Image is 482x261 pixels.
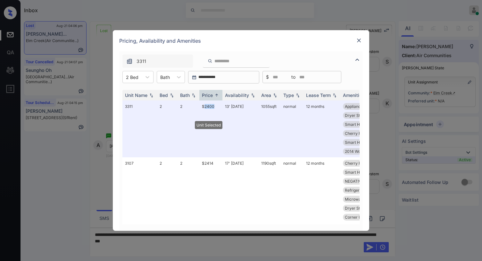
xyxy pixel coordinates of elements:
[213,93,220,98] img: sorting
[272,93,278,98] img: sorting
[345,131,376,136] span: Cherry Finish C...
[199,157,222,223] td: $2414
[345,215,366,220] span: Corner Unit
[345,140,380,145] span: Smart Home Ther...
[303,157,340,223] td: 12 months
[122,157,157,223] td: 3107
[199,100,222,157] td: $2400
[345,104,375,109] span: Appliances Silv...
[122,100,157,157] td: 3311
[343,92,364,98] div: Amenities
[345,122,380,127] span: Smart Home Door...
[345,149,378,154] span: 2014 Wood Floor...
[259,100,281,157] td: 1055 sqft
[345,188,375,193] span: Refrigerator Le...
[169,93,175,98] img: sorting
[281,100,303,157] td: normal
[283,92,294,98] div: Type
[225,92,249,98] div: Availability
[345,206,375,211] span: Dryer Stackable
[178,157,199,223] td: 2
[157,157,178,223] td: 2
[160,92,168,98] div: Bed
[202,92,213,98] div: Price
[345,113,375,118] span: Dryer Stackable
[266,74,269,81] span: $
[345,170,380,175] span: Smart Home Door...
[261,92,271,98] div: Area
[190,93,197,98] img: sorting
[291,74,295,81] span: to
[180,92,190,98] div: Bath
[250,93,256,98] img: sorting
[137,58,146,65] span: 3311
[148,93,154,98] img: sorting
[356,37,362,44] img: close
[208,58,212,64] img: icon-zuma
[306,92,331,98] div: Lease Term
[295,93,301,98] img: sorting
[281,157,303,223] td: normal
[345,179,373,184] span: NEGATIVE View
[157,100,178,157] td: 2
[353,56,361,64] img: icon-zuma
[125,92,147,98] div: Unit Name
[113,30,369,51] div: Pricing, Availability and Amenities
[259,157,281,223] td: 1190 sqft
[222,157,259,223] td: 17' [DATE]
[126,58,133,65] img: icon-zuma
[345,197,365,202] span: Microwave
[345,161,376,166] span: Cherry Finish C...
[303,100,340,157] td: 12 months
[331,93,338,98] img: sorting
[222,100,259,157] td: 13' [DATE]
[178,100,199,157] td: 2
